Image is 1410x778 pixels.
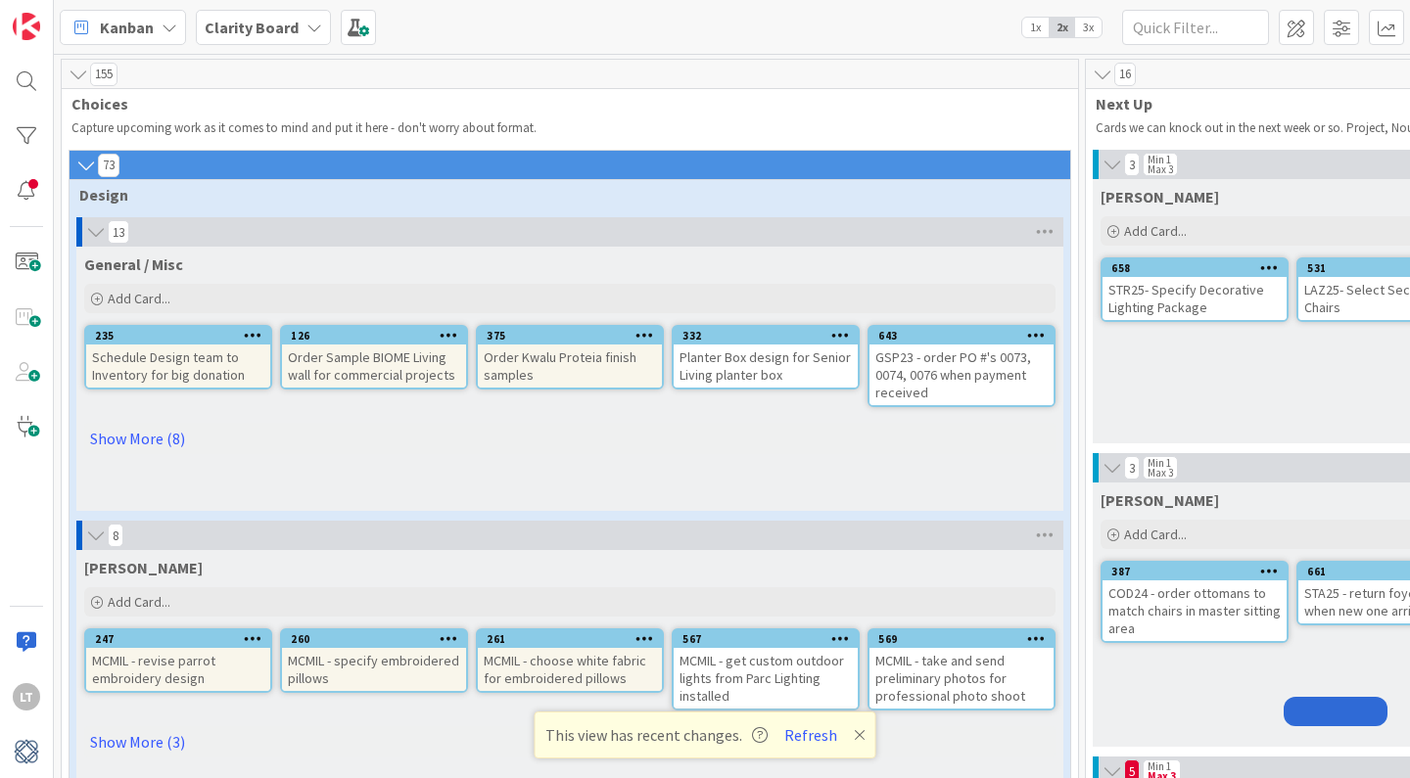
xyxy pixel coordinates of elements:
div: 261 [487,632,662,646]
span: 3 [1124,456,1140,480]
span: Choices [71,94,1054,114]
span: 3 [1124,153,1140,176]
div: 643 [878,329,1054,343]
div: 658 [1103,259,1287,277]
span: Add Card... [1124,526,1187,543]
div: MCMIL - choose white fabric for embroidered pillows [478,648,662,691]
span: 16 [1114,63,1136,86]
div: MCMIL - specify embroidered pillows [282,648,466,691]
img: Visit kanbanzone.com [13,13,40,40]
div: Min 1 [1148,155,1171,164]
div: 247MCMIL - revise parrot embroidery design [86,630,270,691]
div: Max 3 [1148,468,1173,478]
div: 260 [282,630,466,648]
div: 569MCMIL - take and send preliminary photos for professional photo shoot [869,630,1054,709]
div: Schedule Design team to Inventory for big donation [86,344,270,388]
div: 261MCMIL - choose white fabric for embroidered pillows [478,630,662,691]
div: MCMIL - get custom outdoor lights from Parc Lighting installed [674,648,858,709]
span: Gina [1101,187,1219,206]
div: 375 [478,327,662,344]
span: 13 [108,220,129,244]
a: Show More (8) [84,423,1056,454]
div: 643GSP23 - order PO #'s 0073, 0074, 0076 when payment received [869,327,1054,405]
div: 247 [86,630,270,648]
span: Add Card... [108,593,170,611]
div: LT [13,683,40,710]
div: 235 [95,329,270,343]
div: 375Order Kwalu Proteia finish samples [478,327,662,388]
span: Add Card... [108,290,170,307]
span: 155 [90,63,117,86]
div: Min 1 [1148,761,1171,771]
div: 387 [1111,565,1287,578]
div: 567 [674,630,858,648]
div: MCMIL - take and send preliminary photos for professional photo shoot [869,648,1054,709]
div: 332 [674,327,858,344]
div: 387COD24 - order ottomans to match chairs in master sitting area [1103,563,1287,641]
a: Show More (3) [84,726,1056,757]
div: 260 [291,632,466,646]
div: 261 [478,630,662,648]
div: 569 [869,630,1054,648]
button: Refresh [777,722,844,748]
div: 569 [878,632,1054,646]
span: Design [79,185,1046,205]
div: MCMIL - revise parrot embroidery design [86,648,270,691]
div: STR25- Specify Decorative Lighting Package [1103,277,1287,320]
div: 375 [487,329,662,343]
div: 235Schedule Design team to Inventory for big donation [86,327,270,388]
b: Clarity Board [205,18,299,37]
div: 332 [682,329,858,343]
span: 1x [1022,18,1049,37]
div: Order Sample BIOME Living wall for commercial projects [282,344,466,388]
span: Kanban [100,16,154,39]
div: COD24 - order ottomans to match chairs in master sitting area [1103,580,1287,641]
div: 126Order Sample BIOME Living wall for commercial projects [282,327,466,388]
div: 643 [869,327,1054,344]
div: 387 [1103,563,1287,580]
p: Capture upcoming work as it comes to mind and put it here - don't worry about format. [71,120,1068,136]
div: 567 [682,632,858,646]
div: Order Kwalu Proteia finish samples [478,344,662,388]
span: General / Misc [84,254,183,274]
div: 247 [95,632,270,646]
span: 3x [1075,18,1102,37]
div: 235 [86,327,270,344]
span: Add Card... [1124,222,1187,240]
div: 567MCMIL - get custom outdoor lights from Parc Lighting installed [674,630,858,709]
img: avatar [13,738,40,765]
div: Min 1 [1148,458,1171,468]
span: 8 [108,524,123,547]
div: 332Planter Box design for Senior Living planter box [674,327,858,388]
div: 126 [291,329,466,343]
div: Planter Box design for Senior Living planter box [674,344,858,388]
div: 260MCMIL - specify embroidered pillows [282,630,466,691]
div: GSP23 - order PO #'s 0073, 0074, 0076 when payment received [869,344,1054,405]
span: 2x [1049,18,1075,37]
div: 126 [282,327,466,344]
div: 658 [1111,261,1287,275]
span: 73 [98,154,119,177]
div: Max 3 [1148,164,1173,174]
span: MCMIL McMillon [84,558,203,577]
div: 658STR25- Specify Decorative Lighting Package [1103,259,1287,320]
span: Lisa T. [1101,490,1219,510]
span: This view has recent changes. [545,723,768,747]
input: Quick Filter... [1122,10,1269,45]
